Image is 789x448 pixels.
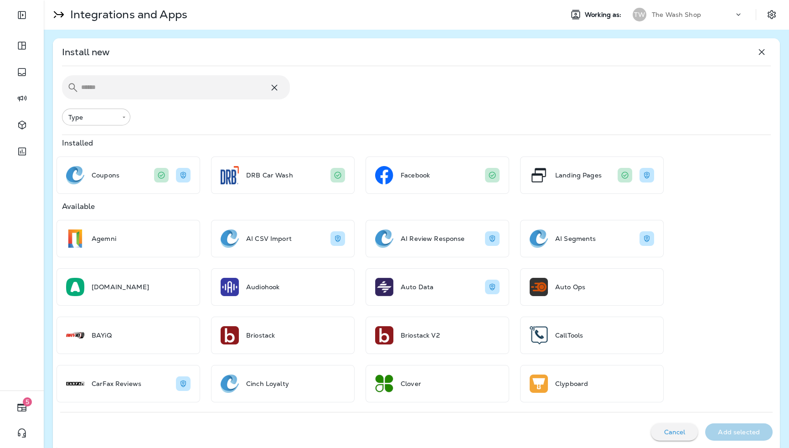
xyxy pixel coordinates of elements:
[633,8,646,21] div: TW
[555,380,588,387] p: Clypboard
[401,235,465,242] p: AI Review Response
[585,11,624,19] span: Working as:
[651,423,698,441] button: Cancel
[9,398,35,417] button: 5
[652,11,701,18] p: The Wash Shop
[92,283,149,291] p: [DOMAIN_NAME]
[375,229,393,248] img: AI Review Response
[9,6,35,24] button: Expand Sidebar
[485,231,500,246] div: This integration is only shown for super users only
[555,235,596,242] p: AI Segments
[485,168,500,183] div: You have configured this integration
[555,332,583,339] p: CallTools
[330,168,345,183] div: You have configured this integration
[92,172,119,179] p: Coupons
[92,380,141,387] p: CarFax Reviews
[763,6,780,23] button: Settings
[92,235,116,242] p: Agemni
[375,375,393,393] img: Clover
[221,229,239,248] img: AI CSV Import
[154,168,169,183] div: This integration was automatically configured. It may be ready for use or may require additional ...
[555,172,602,179] p: Landing Pages
[401,332,440,339] p: Briostack V2
[66,166,84,184] img: Coupons
[639,231,654,246] div: This integration is only shown for super users only
[530,229,548,248] img: AI Segments
[555,283,585,291] p: Auto Ops
[23,397,32,406] span: 5
[221,326,239,344] img: Briostack
[66,278,84,296] img: Aircall.io
[62,203,95,211] p: Available
[66,326,84,344] img: BAYiQ
[66,375,84,393] img: CarFax Reviews
[67,8,187,21] p: Integrations and Apps
[375,166,393,184] img: Facebook
[530,326,548,344] img: CallTools
[221,166,239,184] img: DRB Car Wash
[246,380,289,387] p: Cinch Loyalty
[330,231,345,246] div: This integration is only shown for super users only
[530,166,548,184] img: Landing Pages
[221,375,239,393] img: Cinch Loyalty
[639,168,654,183] div: This integration is only shown for super users only
[62,140,93,147] p: Installed
[401,380,421,387] p: Clover
[375,326,393,344] img: Briostack V2
[375,278,393,296] img: Auto Data
[401,172,430,179] p: Facebook
[618,168,632,183] div: This integration was automatically configured. It may be ready for use or may require additional ...
[92,332,112,339] p: BAYiQ
[246,332,275,339] p: Briostack
[176,376,191,391] div: This integration is only shown for super users only
[401,283,433,291] p: Auto Data
[664,428,685,436] p: Cancel
[62,46,110,58] p: Install new
[530,278,548,296] img: Auto Ops
[176,168,191,183] div: This integration is only shown for super users only
[246,283,279,291] p: Audiohook
[246,172,293,179] p: DRB Car Wash
[221,278,239,296] img: Audiohook
[485,280,500,295] div: This integration is only shown for super users only
[66,229,84,248] img: Agemni
[530,375,548,393] img: Clypboard
[246,235,292,242] p: AI CSV Import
